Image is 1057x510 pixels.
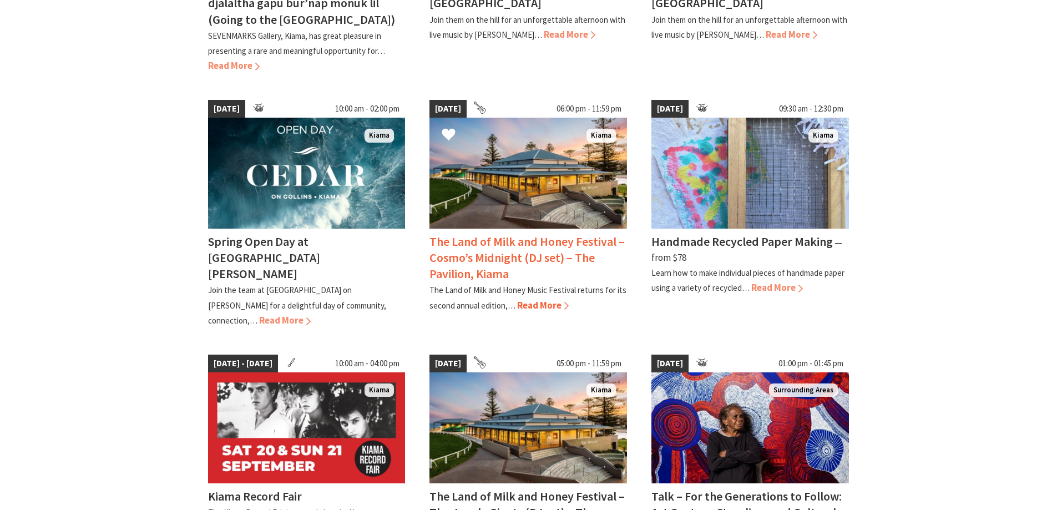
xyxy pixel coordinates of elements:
span: [DATE] [429,100,467,118]
span: Read More [208,59,260,72]
p: SEVENMARKS Gallery, Kiama, has great pleasure in presenting a rare and meaningful opportunity for… [208,31,385,56]
span: Read More [259,314,311,326]
button: Click to Favourite The Land of Milk and Honey Festival – Cosmo’s Midnight (DJ set) – The Pavilion... [431,117,467,154]
span: 05:00 pm - 11:59 pm [551,355,627,372]
p: Join the team at [GEOGRAPHIC_DATA] on [PERSON_NAME] for a delightful day of community, connection,… [208,285,386,325]
img: Land of Milk an Honey Festival [429,372,627,483]
span: [DATE] - [DATE] [208,355,278,372]
a: [DATE] 06:00 pm - 11:59 pm Land of Milk an Honey Festival Kiama The Land of Milk and Honey Festiv... [429,100,627,328]
img: Betty Pumani Kuntiwa stands in front of her large scale painting [651,372,849,483]
span: [DATE] [651,355,689,372]
span: 06:00 pm - 11:59 pm [551,100,627,118]
span: Kiama [808,129,838,143]
span: 09:30 am - 12:30 pm [773,100,849,118]
span: Read More [766,28,817,41]
p: Join them on the hill for an unforgettable afternoon with live music by [PERSON_NAME]… [651,14,847,40]
p: Join them on the hill for an unforgettable afternoon with live music by [PERSON_NAME]… [429,14,625,40]
h4: Handmade Recycled Paper Making [651,234,833,249]
span: [DATE] [651,100,689,118]
h4: The Land of Milk and Honey Festival – Cosmo’s Midnight (DJ set) – The Pavilion, Kiama [429,234,625,281]
p: The Land of Milk and Honey Music Festival returns for its second annual edition,… [429,285,626,310]
span: [DATE] [208,100,245,118]
h4: Spring Open Day at [GEOGRAPHIC_DATA][PERSON_NAME] [208,234,320,281]
p: Learn how to make individual pieces of handmade paper using a variety of recycled… [651,267,844,293]
h4: Kiama Record Fair [208,488,302,504]
span: Kiama [365,383,394,397]
span: Read More [544,28,595,41]
span: Kiama [365,129,394,143]
span: Read More [751,281,803,294]
span: Kiama [586,129,616,143]
span: 10:00 am - 04:00 pm [330,355,405,372]
img: Handmade Paper [651,118,849,229]
img: Land of Milk an Honey Festival [429,118,627,229]
span: Read More [517,299,569,311]
span: 01:00 pm - 01:45 pm [773,355,849,372]
a: [DATE] 09:30 am - 12:30 pm Handmade Paper Kiama Handmade Recycled Paper Making ⁠— from $78 Learn ... [651,100,849,328]
span: 10:00 am - 02:00 pm [330,100,405,118]
span: Surrounding Areas [769,383,838,397]
span: Kiama [586,383,616,397]
span: [DATE] [429,355,467,372]
a: [DATE] 10:00 am - 02:00 pm Kiama Spring Open Day at [GEOGRAPHIC_DATA][PERSON_NAME] Join the team ... [208,100,406,328]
